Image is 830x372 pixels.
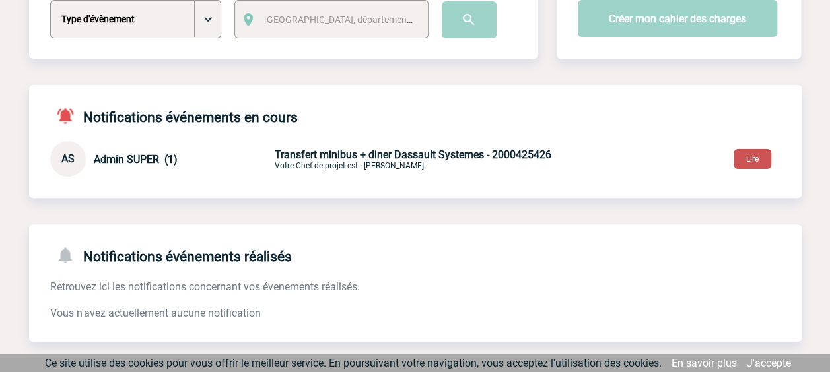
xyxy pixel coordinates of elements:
[50,280,360,293] span: Retrouvez ici les notifications concernant vos évenements réalisés.
[50,141,272,177] div: Conversation privée : Client - Agence
[45,357,662,369] span: Ce site utilise des cookies pour vous offrir le meilleur service. En poursuivant votre navigation...
[747,357,791,369] a: J'accepte
[50,106,298,125] h4: Notifications événements en cours
[50,152,585,164] a: AS Admin SUPER (1) Transfert minibus + diner Dassault Systemes - 2000425426Votre Chef de projet e...
[672,357,737,369] a: En savoir plus
[442,1,497,38] input: Submit
[264,15,448,25] span: [GEOGRAPHIC_DATA], département, région...
[275,148,551,161] span: Transfert minibus + diner Dassault Systemes - 2000425426
[55,106,83,125] img: notifications-active-24-px-r.png
[723,152,782,164] a: Lire
[61,152,75,165] span: AS
[55,245,83,264] img: notifications-24-px-g.png
[94,153,178,166] span: Admin SUPER (1)
[734,149,771,169] button: Lire
[275,148,585,170] p: Votre Chef de projet est : [PERSON_NAME].
[50,307,261,319] span: Vous n'avez actuellement aucune notification
[50,245,292,264] h4: Notifications événements réalisés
